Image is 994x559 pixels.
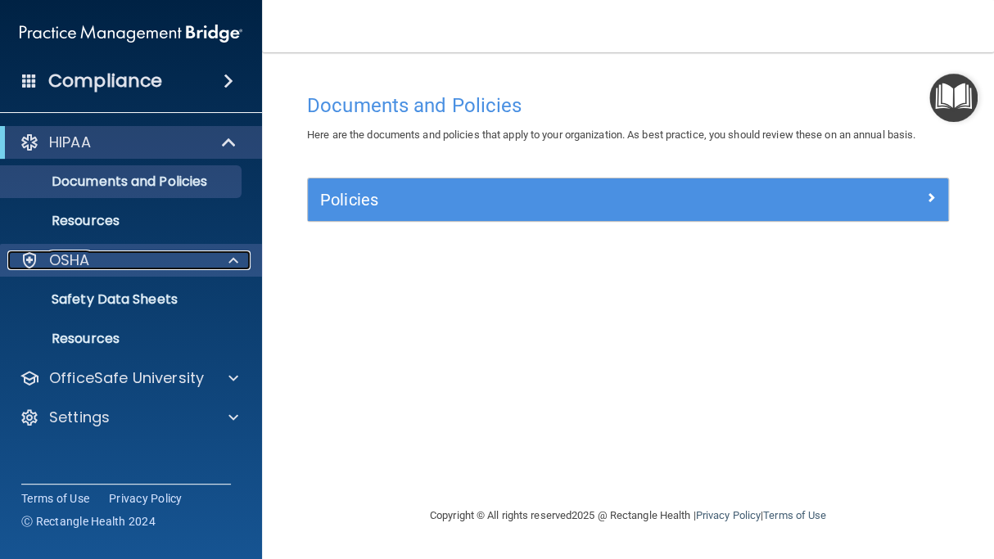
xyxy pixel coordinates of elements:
[11,213,234,229] p: Resources
[20,17,242,50] img: PMB logo
[307,128,915,141] span: Here are the documents and policies that apply to your organization. As best practice, you should...
[11,331,234,347] p: Resources
[20,408,238,427] a: Settings
[695,509,760,521] a: Privacy Policy
[11,174,234,190] p: Documents and Policies
[21,490,89,507] a: Terms of Use
[49,368,204,388] p: OfficeSafe University
[49,408,110,427] p: Settings
[763,509,826,521] a: Terms of Use
[11,291,234,308] p: Safety Data Sheets
[48,70,162,92] h4: Compliance
[20,133,237,152] a: HIPAA
[320,191,776,209] h5: Policies
[109,490,183,507] a: Privacy Policy
[21,513,156,530] span: Ⓒ Rectangle Health 2024
[329,489,927,542] div: Copyright © All rights reserved 2025 @ Rectangle Health | |
[49,133,91,152] p: HIPAA
[712,444,974,508] iframe: Drift Widget Chat Controller
[20,250,238,270] a: OSHA
[49,250,90,270] p: OSHA
[320,187,936,213] a: Policies
[929,74,978,122] button: Open Resource Center
[307,95,949,116] h4: Documents and Policies
[20,368,238,388] a: OfficeSafe University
